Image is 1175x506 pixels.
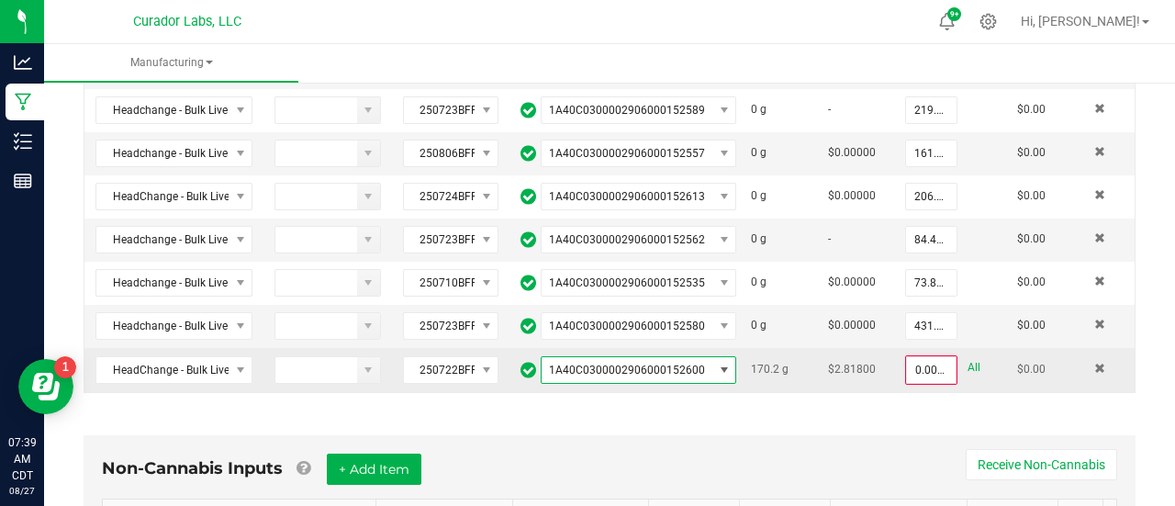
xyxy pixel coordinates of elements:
span: $2.81800 [828,363,876,376]
span: 0 [751,275,757,288]
span: 0 [751,232,757,245]
span: In Sync [520,142,536,164]
span: Headchange - Bulk Live Rosin Pucks - Papa Burger [96,313,229,339]
span: In Sync [520,359,536,381]
span: $0.00000 [828,275,876,288]
p: 07:39 AM CDT [8,434,36,484]
span: NO DATA FOUND [95,226,252,253]
inline-svg: Manufacturing [14,93,32,111]
span: NO DATA FOUND [95,312,252,340]
span: NO DATA FOUND [541,356,736,384]
span: 0 [751,146,757,159]
span: In Sync [520,186,536,208]
p: 08/27 [8,484,36,498]
span: Headchange - Bulk Live Rosin Pucks - Dark Rainbow [96,227,229,253]
span: NO DATA FOUND [541,140,736,167]
span: - [828,232,831,245]
a: Add Non-Cannabis items that were also consumed in the run (e.g. gloves and packaging); Also add N... [297,458,310,478]
span: $0.00 [1017,319,1046,332]
span: $0.00 [1017,232,1046,245]
span: NO DATA FOUND [541,226,736,253]
span: Headchange - Bulk Live Rosin Pucks - Grease Monkey [96,270,229,296]
span: g [760,146,767,159]
inline-svg: Analytics [14,53,32,72]
span: $0.00 [1017,275,1046,288]
span: 250723BFFPPBRGR [404,313,475,339]
span: HeadChange - Bulk Live Rosin Pucks - [GEOGRAPHIC_DATA] [96,357,229,383]
span: 1A40C0300002906000152589 [549,104,705,117]
a: All [968,355,980,380]
span: 170.2 [751,363,779,376]
span: 250723BFFDRKRNBW [404,227,475,253]
div: Manage settings [977,13,1000,30]
span: 9+ [950,11,958,18]
span: 1A40C0300002906000152562 [549,233,705,246]
span: Headchange - Bulk Live Rosin Pucks - Dark Rainbow [96,97,229,123]
span: 250722BFFTLLMN [404,357,475,383]
span: $0.00000 [828,189,876,202]
span: g [760,319,767,332]
span: 250724BFFGHSTRNHZ [404,184,475,209]
span: $0.00 [1017,103,1046,116]
span: $0.00000 [828,146,876,159]
span: NO DATA FOUND [95,96,252,124]
span: Curador Labs, LLC [133,14,241,29]
span: 0 [751,319,757,332]
span: NO DATA FOUND [541,183,736,210]
span: Headchange - Bulk Live Rosin Pucks - Papa Burger [96,141,229,166]
span: In Sync [520,99,536,121]
button: + Add Item [327,454,421,485]
a: Manufacturing [44,44,298,83]
span: $0.00 [1017,146,1046,159]
span: 250710BFFGRSMNK [404,270,475,296]
span: 1A40C0300002906000152557 [549,147,705,160]
span: 1A40C0300002906000152580 [549,320,705,332]
iframe: Resource center [18,359,73,414]
span: 0 [751,103,757,116]
span: $0.00 [1017,363,1046,376]
span: g [760,103,767,116]
span: g [760,189,767,202]
span: Non-Cannabis Inputs [102,458,283,478]
span: 1A40C0300002906000152613 [549,190,705,203]
span: 0 [751,189,757,202]
button: Receive Non-Cannabis [966,449,1117,480]
span: Hi, [PERSON_NAME]! [1021,14,1140,28]
span: 1A40C0300002906000152535 [549,276,705,289]
span: NO DATA FOUND [95,183,252,210]
span: $0.00000 [828,319,876,332]
span: 250723BFFDRKRNBW [404,97,475,123]
span: Manufacturing [44,55,298,71]
span: In Sync [520,315,536,337]
span: NO DATA FOUND [541,269,736,297]
span: HeadChange - Bulk Live Rosin Pucks - Ghost Train Haze [96,184,229,209]
span: - [828,103,831,116]
span: In Sync [520,272,536,294]
span: In Sync [520,229,536,251]
inline-svg: Reports [14,172,32,190]
span: g [760,275,767,288]
span: NO DATA FOUND [95,269,252,297]
span: NO DATA FOUND [541,96,736,124]
span: 1A40C0300002906000152600 [549,364,705,377]
span: g [760,232,767,245]
iframe: Resource center unread badge [54,356,76,378]
span: 250806BFFPPBRGR [404,141,475,166]
span: NO DATA FOUND [541,312,736,340]
span: NO DATA FOUND [95,140,252,167]
span: $0.00 [1017,189,1046,202]
inline-svg: Inventory [14,132,32,151]
span: g [782,363,789,376]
